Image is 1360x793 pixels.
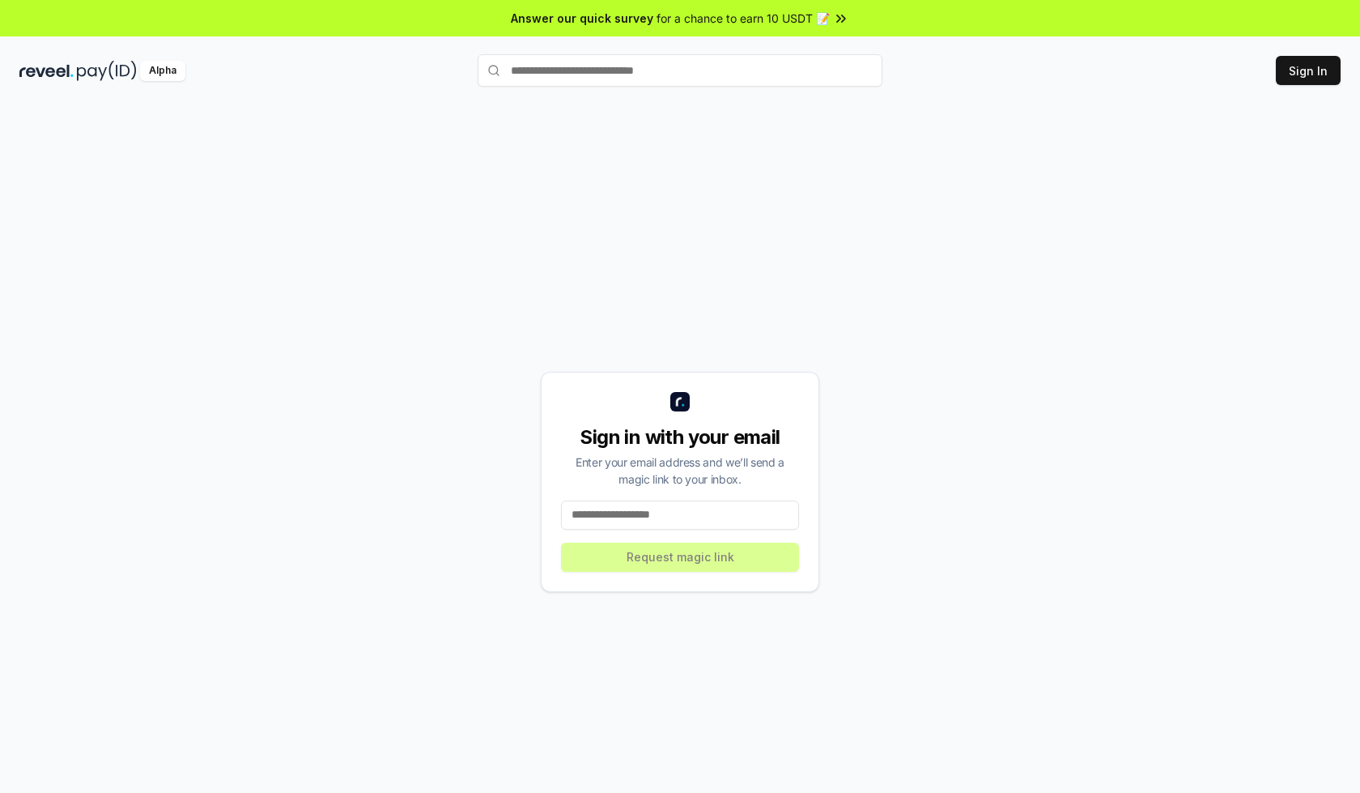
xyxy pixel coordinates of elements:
[77,61,137,81] img: pay_id
[511,10,653,27] span: Answer our quick survey
[140,61,185,81] div: Alpha
[1276,56,1341,85] button: Sign In
[657,10,830,27] span: for a chance to earn 10 USDT 📝
[561,424,799,450] div: Sign in with your email
[561,454,799,488] div: Enter your email address and we’ll send a magic link to your inbox.
[670,392,690,411] img: logo_small
[19,61,74,81] img: reveel_dark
